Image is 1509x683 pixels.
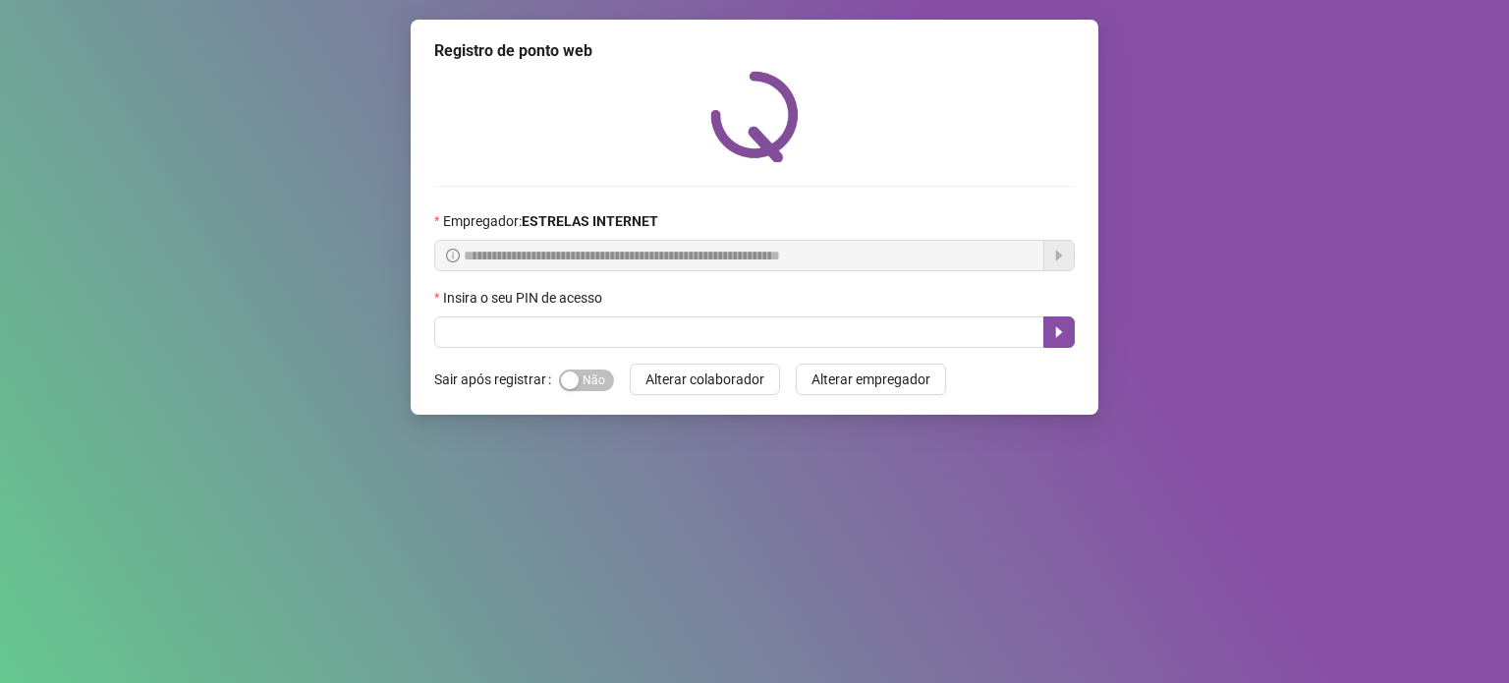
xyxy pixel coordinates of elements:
[1051,324,1067,340] span: caret-right
[434,39,1075,63] div: Registro de ponto web
[522,213,658,229] strong: ESTRELAS INTERNET
[446,249,460,262] span: info-circle
[434,364,559,395] label: Sair após registrar
[630,364,780,395] button: Alterar colaborador
[811,369,930,390] span: Alterar empregador
[796,364,946,395] button: Alterar empregador
[710,71,799,162] img: QRPoint
[645,369,764,390] span: Alterar colaborador
[434,287,615,309] label: Insira o seu PIN de acesso
[443,210,658,232] span: Empregador :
